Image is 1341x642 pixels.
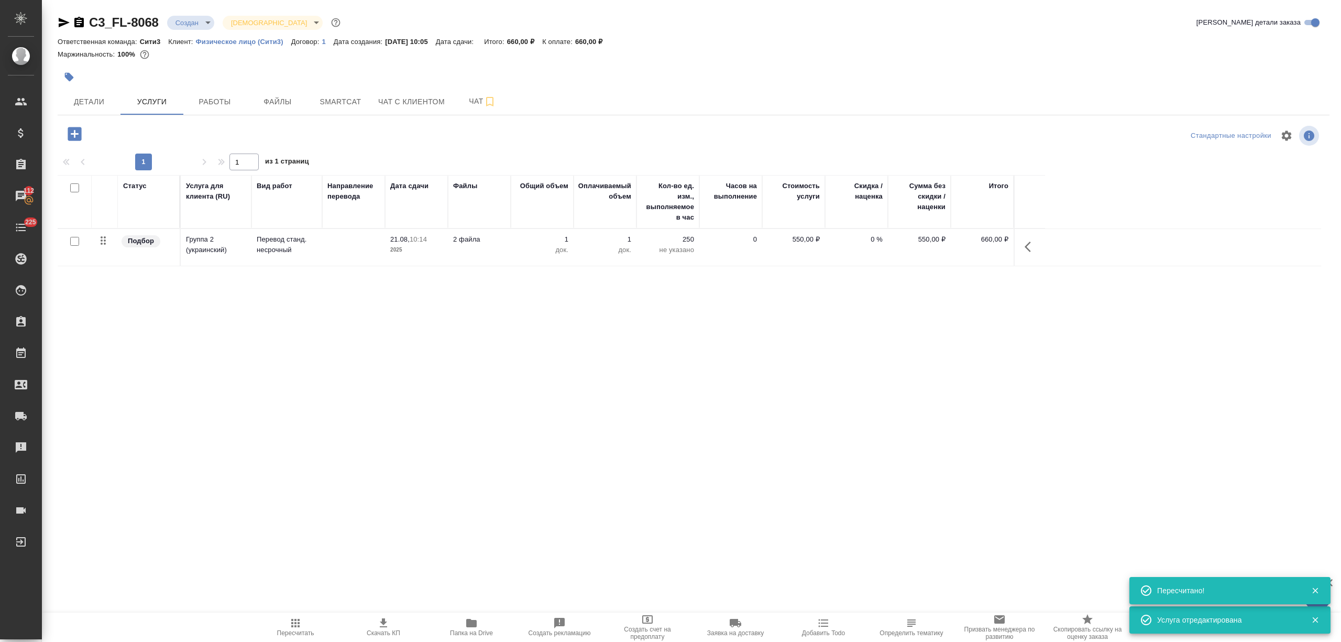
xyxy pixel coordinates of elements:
p: Маржинальность: [58,50,117,58]
p: 660,00 ₽ [956,234,1008,245]
div: Услуга отредактирована [1157,615,1295,625]
p: Ответственная команда: [58,38,140,46]
p: 1 [322,38,333,46]
button: Скопировать ссылку для ЯМессенджера [58,16,70,29]
div: Дата сдачи [390,181,428,191]
a: 1 [322,37,333,46]
p: К оплате: [542,38,575,46]
button: Закрыть [1304,586,1326,595]
p: Сити3 [140,38,169,46]
div: Файлы [453,181,477,191]
span: из 1 страниц [265,155,309,170]
div: Создан [223,16,323,30]
button: Доп статусы указывают на важность/срочность заказа [329,16,343,29]
div: Общий объем [520,181,568,191]
p: Договор: [291,38,322,46]
p: Подбор [128,236,154,246]
a: 112 [3,183,39,209]
span: [PERSON_NAME] детали заказа [1196,17,1301,28]
p: 550,00 ₽ [767,234,820,245]
div: Кол-во ед. изм., выполняемое в час [642,181,694,223]
p: 0 % [830,234,883,245]
div: Направление перевода [327,181,380,202]
a: 225 [3,214,39,241]
span: Smartcat [315,95,366,108]
div: Создан [167,16,214,30]
div: Итого [989,181,1008,191]
button: 0.00 RUB; [138,48,151,61]
p: 21.08, [390,235,410,243]
p: Физическое лицо (Сити3) [196,38,291,46]
p: Клиент: [168,38,195,46]
span: Детали [64,95,114,108]
p: док. [579,245,631,255]
div: Сумма без скидки / наценки [893,181,946,212]
p: 100% [117,50,138,58]
span: Услуги [127,95,177,108]
p: Дата создания: [334,38,385,46]
span: Чат с клиентом [378,95,445,108]
span: 225 [19,217,42,227]
a: C3_FL-8068 [89,15,159,29]
p: не указано [642,245,694,255]
span: Файлы [252,95,303,108]
p: 660,00 ₽ [575,38,611,46]
div: split button [1188,128,1274,144]
div: Часов на выполнение [705,181,757,202]
button: Добавить тэг [58,66,81,89]
button: Закрыть [1304,615,1326,625]
span: Посмотреть информацию [1299,126,1321,146]
span: Чат [457,95,508,108]
p: 250 [642,234,694,245]
svg: Подписаться [483,95,496,108]
button: Показать кнопки [1018,234,1043,259]
a: Физическое лицо (Сити3) [196,37,291,46]
div: Пересчитано! [1157,585,1295,596]
button: [DEMOGRAPHIC_DATA] [228,18,310,27]
p: 550,00 ₽ [893,234,946,245]
div: Оплачиваемый объем [578,181,631,202]
p: Итого: [484,38,507,46]
button: Создан [172,18,202,27]
p: 2025 [390,245,443,255]
div: Статус [123,181,147,191]
p: Перевод станд. несрочный [257,234,317,255]
p: 2 файла [453,234,505,245]
p: 660,00 ₽ [507,38,543,46]
span: 112 [17,186,41,196]
div: Стоимость услуги [767,181,820,202]
p: [DATE] 10:05 [385,38,436,46]
p: Группа 2 (украинский) [186,234,246,255]
p: 1 [516,234,568,245]
p: док. [516,245,568,255]
td: 0 [699,229,762,266]
span: Настроить таблицу [1274,123,1299,148]
div: Услуга для клиента (RU) [186,181,246,202]
div: Вид работ [257,181,292,191]
p: Дата сдачи: [436,38,476,46]
button: Скопировать ссылку [73,16,85,29]
div: Скидка / наценка [830,181,883,202]
span: Работы [190,95,240,108]
button: Добавить услугу [60,123,89,145]
p: 1 [579,234,631,245]
p: 10:14 [410,235,427,243]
